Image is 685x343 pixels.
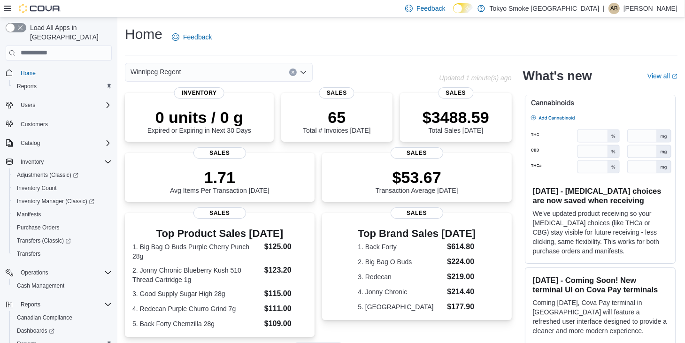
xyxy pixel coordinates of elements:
dd: $115.00 [264,288,307,299]
dd: $177.90 [447,301,476,313]
button: Reports [9,80,115,93]
a: Transfers [13,248,44,259]
span: Sales [319,87,354,99]
span: Feedback [183,32,212,42]
span: Operations [17,267,112,278]
span: Adjustments (Classic) [13,169,112,181]
a: Cash Management [13,280,68,291]
dt: 1. Big Bag O Buds Purple Cherry Punch 28g [132,242,261,261]
p: Updated 1 minute(s) ago [439,74,511,82]
button: Manifests [9,208,115,221]
dt: 2. Big Bag O Buds [358,257,443,267]
button: Transfers [9,247,115,260]
button: Inventory Count [9,182,115,195]
button: Cash Management [9,279,115,292]
button: Inventory [2,155,115,168]
p: $3488.59 [423,108,489,127]
dd: $109.00 [264,318,307,329]
p: Coming [DATE], Cova Pay terminal in [GEOGRAPHIC_DATA] will feature a refreshed user interface des... [533,298,668,335]
a: Dashboards [13,325,58,336]
a: Home [17,68,39,79]
p: | [603,3,605,14]
span: Inventory [21,158,44,166]
span: Users [17,99,112,111]
button: Reports [2,298,115,311]
dt: 5. Back Forty Chemzilla 28g [132,319,261,328]
dd: $219.00 [447,271,476,282]
span: Dashboards [17,327,54,335]
dt: 2. Jonny Chronic Blueberry Kush 510 Thread Cartridge 1g [132,266,261,284]
span: Catalog [21,139,40,147]
span: Inventory Manager (Classic) [17,198,94,205]
p: 0 units / 0 g [147,108,251,127]
span: Transfers [13,248,112,259]
button: Catalog [2,137,115,150]
a: Inventory Manager (Classic) [9,195,115,208]
button: Purchase Orders [9,221,115,234]
div: Alexa Bereznycky [608,3,620,14]
div: Expired or Expiring in Next 30 Days [147,108,251,134]
dd: $123.20 [264,265,307,276]
a: Adjustments (Classic) [13,169,82,181]
button: Catalog [17,137,44,149]
input: Dark Mode [453,3,473,13]
span: Adjustments (Classic) [17,171,78,179]
a: Transfers (Classic) [13,235,75,246]
a: View allExternal link [647,72,677,80]
span: Reports [17,299,112,310]
span: Manifests [17,211,41,218]
span: Sales [193,147,246,159]
div: Avg Items Per Transaction [DATE] [170,168,269,194]
a: Manifests [13,209,45,220]
dd: $111.00 [264,303,307,314]
p: [PERSON_NAME] [623,3,677,14]
span: Transfers [17,250,40,258]
span: Manifests [13,209,112,220]
dd: $224.00 [447,256,476,267]
a: Reports [13,81,40,92]
span: Purchase Orders [17,224,60,231]
p: 65 [303,108,370,127]
p: We've updated product receiving so your [MEDICAL_DATA] choices (like THCa or CBG) stay visible fo... [533,209,668,256]
button: Customers [2,117,115,131]
a: Inventory Manager (Classic) [13,196,98,207]
span: Purchase Orders [13,222,112,233]
dt: 1. Back Forty [358,242,443,252]
a: Customers [17,119,52,130]
button: Operations [2,266,115,279]
dd: $214.40 [447,286,476,297]
button: Users [17,99,39,111]
a: Canadian Compliance [13,312,76,323]
a: Adjustments (Classic) [9,168,115,182]
span: Inventory [174,87,224,99]
span: Dashboards [13,325,112,336]
span: Sales [391,147,443,159]
span: Operations [21,269,48,276]
dt: 3. Redecan [358,272,443,282]
span: Inventory Count [13,183,112,194]
span: Cash Management [17,282,64,290]
span: Canadian Compliance [13,312,112,323]
div: Total Sales [DATE] [423,108,489,134]
span: Catalog [17,137,112,149]
p: $53.67 [376,168,458,187]
span: Sales [438,87,473,99]
a: Purchase Orders [13,222,63,233]
p: Tokyo Smoke [GEOGRAPHIC_DATA] [490,3,600,14]
button: Inventory [17,156,47,168]
dt: 3. Good Supply Sugar High 28g [132,289,261,298]
div: Transaction Average [DATE] [376,168,458,194]
h3: Top Product Sales [DATE] [132,228,307,239]
button: Operations [17,267,52,278]
span: Reports [17,83,37,90]
span: Customers [21,121,48,128]
span: Canadian Compliance [17,314,72,321]
p: 1.71 [170,168,269,187]
button: Users [2,99,115,112]
span: AB [610,3,618,14]
dt: 4. Redecan Purple Churro Grind 7g [132,304,261,313]
button: Home [2,66,115,80]
span: Users [21,101,35,109]
h3: [DATE] - Coming Soon! New terminal UI on Cova Pay terminals [533,275,668,294]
